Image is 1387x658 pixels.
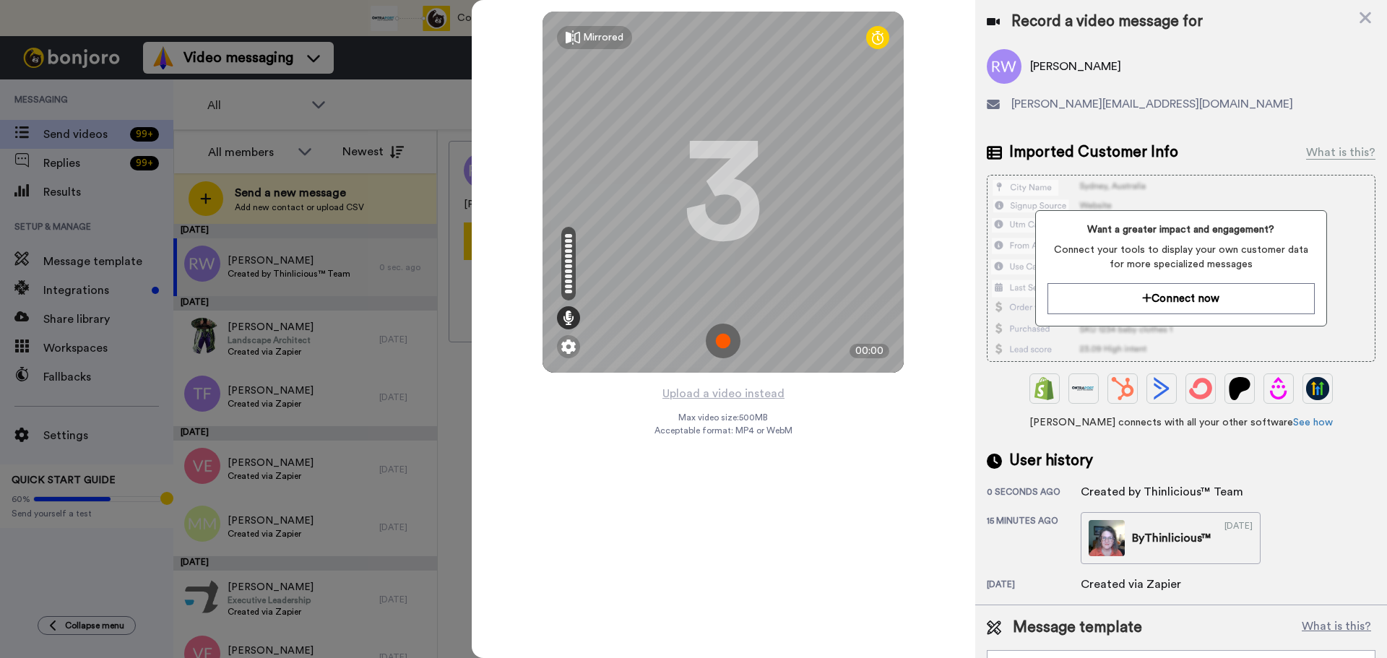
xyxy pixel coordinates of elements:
[1047,222,1314,237] span: Want a greater impact and engagement?
[683,138,763,246] div: 3
[658,384,789,403] button: Upload a video instead
[1306,144,1375,161] div: What is this?
[850,344,889,358] div: 00:00
[1293,417,1333,428] a: See how
[1297,617,1375,638] button: What is this?
[987,486,1081,501] div: 0 seconds ago
[987,515,1081,564] div: 15 minutes ago
[1081,483,1243,501] div: Created by Thinlicious™ Team
[1009,142,1178,163] span: Imported Customer Info
[1047,243,1314,272] span: Connect your tools to display your own customer data for more specialized messages
[1033,377,1056,400] img: Shopify
[987,415,1375,430] span: [PERSON_NAME] connects with all your other software
[1306,377,1329,400] img: GoHighLevel
[1228,377,1251,400] img: Patreon
[1267,377,1290,400] img: Drip
[1047,283,1314,314] button: Connect now
[1009,450,1093,472] span: User history
[654,425,792,436] span: Acceptable format: MP4 or WebM
[1150,377,1173,400] img: ActiveCampaign
[987,579,1081,593] div: [DATE]
[1111,377,1134,400] img: Hubspot
[1189,377,1212,400] img: ConvertKit
[1072,377,1095,400] img: Ontraport
[678,412,768,423] span: Max video size: 500 MB
[1081,512,1261,564] a: ByThinlicious™[DATE]
[561,339,576,354] img: ic_gear.svg
[1081,576,1181,593] div: Created via Zapier
[706,324,740,358] img: ic_record_start.svg
[1013,617,1142,638] span: Message template
[1089,520,1125,556] img: aeb0f5dc-52bc-449d-85a3-cac8bb34aecd-thumb.jpg
[1132,529,1211,547] div: By Thinlicious™
[1224,520,1253,556] div: [DATE]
